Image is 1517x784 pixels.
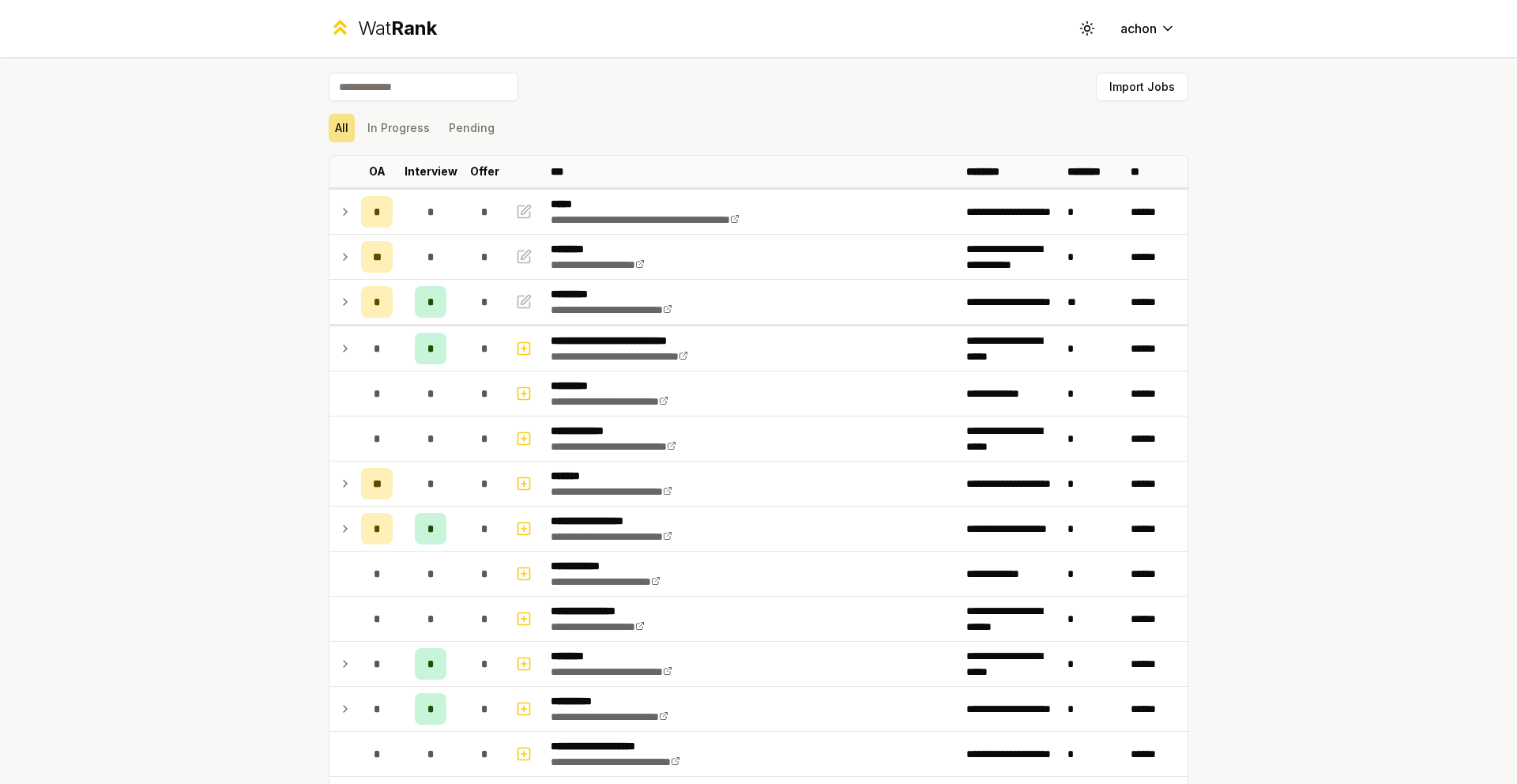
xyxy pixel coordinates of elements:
p: Offer [470,164,499,179]
button: Pending [442,114,501,142]
a: WatRank [329,16,437,41]
button: All [329,114,355,142]
span: Rank [391,17,437,40]
div: Wat [358,16,437,41]
p: Interview [405,164,457,179]
button: achon [1108,14,1188,43]
span: achon [1120,19,1157,38]
button: In Progress [361,114,436,142]
button: Import Jobs [1096,73,1188,101]
p: OA [369,164,386,179]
